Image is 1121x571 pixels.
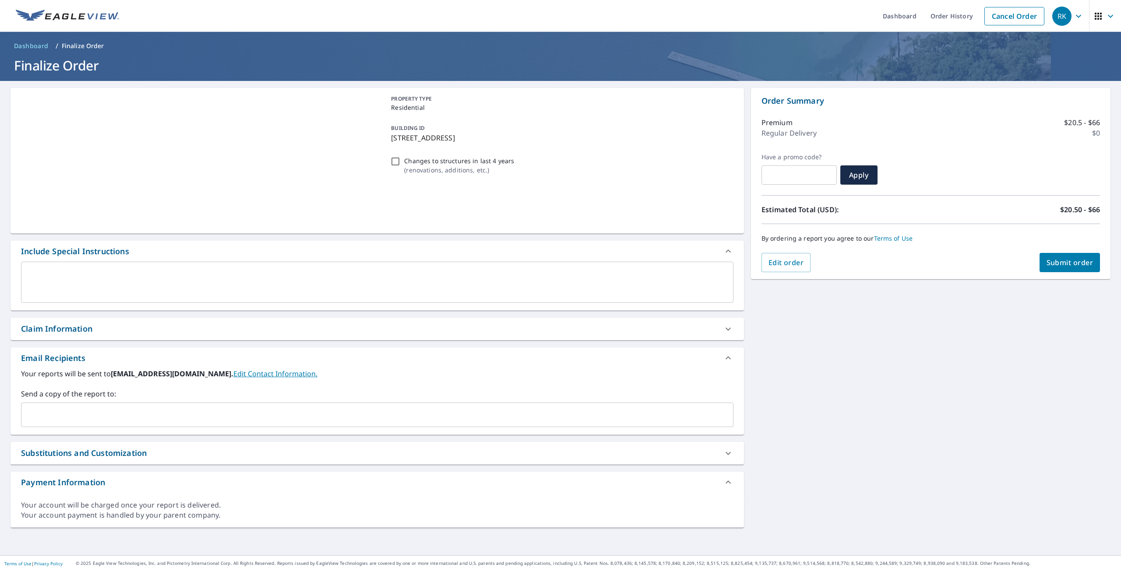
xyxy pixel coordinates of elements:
a: Privacy Policy [34,560,63,567]
div: Payment Information [21,476,105,488]
p: Premium [761,117,793,128]
div: Payment Information [11,472,744,493]
p: BUILDING ID [391,124,425,132]
div: Email Recipients [11,347,744,368]
div: Substitutions and Customization [11,442,744,464]
div: Claim Information [21,323,92,335]
p: © 2025 Eagle View Technologies, Inc. and Pictometry International Corp. All Rights Reserved. Repo... [76,560,1117,567]
b: [EMAIL_ADDRESS][DOMAIN_NAME]. [111,369,233,378]
a: Terms of Use [4,560,32,567]
button: Apply [840,165,878,185]
a: Cancel Order [984,7,1044,25]
p: Estimated Total (USD): [761,204,931,215]
p: $0 [1092,128,1100,138]
div: Include Special Instructions [11,241,744,262]
span: Apply [847,170,871,180]
p: | [4,561,63,566]
div: Email Recipients [21,352,85,364]
label: Your reports will be sent to [21,368,733,379]
span: Dashboard [14,42,49,50]
div: Your account payment is handled by your parent company. [21,510,733,520]
button: Submit order [1040,253,1100,272]
button: Edit order [761,253,811,272]
a: Terms of Use [874,234,913,242]
span: Edit order [768,258,804,267]
div: Your account will be charged once your report is delivered. [21,500,733,510]
div: Claim Information [11,318,744,340]
span: Submit order [1047,258,1093,267]
div: Substitutions and Customization [21,447,147,459]
p: ( renovations, additions, etc. ) [404,165,514,175]
div: Include Special Instructions [21,245,129,257]
label: Have a promo code? [761,153,837,161]
p: $20.5 - $66 [1064,117,1100,128]
nav: breadcrumb [11,39,1110,53]
p: $20.50 - $66 [1060,204,1100,215]
p: [STREET_ADDRESS] [391,133,730,143]
p: Changes to structures in last 4 years [404,156,514,165]
div: RK [1052,7,1072,26]
label: Send a copy of the report to: [21,389,733,399]
p: By ordering a report you agree to our [761,235,1100,242]
a: EditContactInfo [233,369,317,378]
p: Order Summary [761,95,1100,107]
li: / [56,41,58,51]
p: Finalize Order [62,42,104,50]
p: Residential [391,103,730,112]
img: EV Logo [16,10,119,23]
p: Regular Delivery [761,128,817,138]
a: Dashboard [11,39,52,53]
h1: Finalize Order [11,56,1110,74]
p: PROPERTY TYPE [391,95,730,103]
